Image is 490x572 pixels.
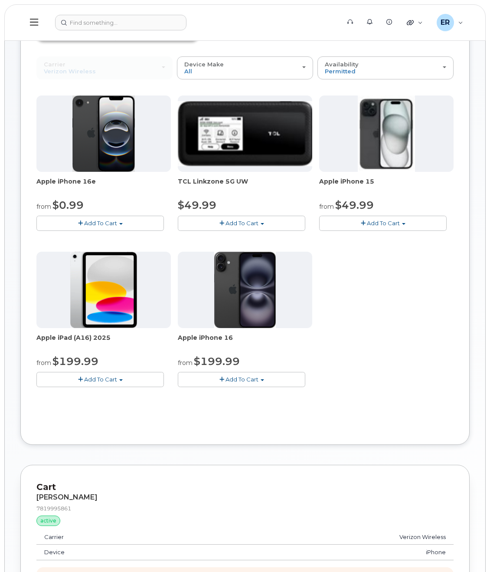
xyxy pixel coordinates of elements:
div: Apple iPhone 15 [319,177,454,194]
div: active [36,516,60,526]
span: All [184,68,192,75]
span: Device Make [184,61,224,68]
span: Add To Cart [225,220,258,227]
img: ipad_11.png [70,252,137,328]
span: ER [441,17,450,28]
span: Add To Cart [84,376,117,383]
td: Carrier [36,529,189,545]
button: Add To Cart [178,372,305,387]
img: iphone15.jpg [358,95,415,172]
button: Add To Cart [178,216,305,231]
div: Apple iPhone 16e [36,177,171,194]
span: Add To Cart [84,220,117,227]
div: [PERSON_NAME] [36,493,454,501]
td: Verizon Wireless [189,529,454,545]
small: from [36,359,51,367]
span: Availability [325,61,359,68]
input: Find something... [55,15,186,30]
span: $49.99 [178,199,216,211]
div: TCL Linkzone 5G UW [178,177,312,194]
td: Device [36,545,189,560]
img: linkzone5g.png [178,101,312,166]
span: Add To Cart [367,220,400,227]
iframe: Messenger Launcher [452,534,483,565]
div: Eddy Ronquillo [431,14,469,31]
small: from [36,203,51,210]
span: $199.99 [52,355,98,368]
button: Add To Cart [319,216,447,231]
small: from [178,359,193,367]
div: Apple iPhone 16 [178,333,312,351]
div: Apple iPad (A16) 2025 [36,333,171,351]
small: from [319,203,334,210]
span: $49.99 [335,199,374,211]
button: Add To Cart [36,216,164,231]
td: iPhone [189,545,454,560]
p: Cart [36,481,454,493]
span: Add To Cart [225,376,258,383]
button: Availability Permitted [317,56,454,79]
img: iphone16e.png [72,95,135,172]
span: $0.99 [52,199,84,211]
span: Permitted [325,68,356,75]
div: Quicklinks [401,14,429,31]
div: 7819995861 [36,505,454,512]
span: $199.99 [194,355,240,368]
button: Add To Cart [36,372,164,387]
button: Device Make All [177,56,313,79]
img: iphone_16_plus.png [214,252,275,328]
